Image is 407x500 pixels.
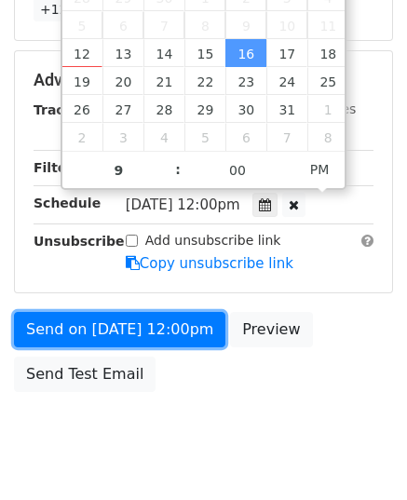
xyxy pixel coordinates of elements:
input: Hour [62,152,176,189]
strong: Schedule [34,196,101,210]
iframe: Chat Widget [314,411,407,500]
span: November 7, 2025 [266,123,307,151]
span: November 3, 2025 [102,123,143,151]
span: November 1, 2025 [307,95,348,123]
span: October 16, 2025 [225,39,266,67]
span: October 13, 2025 [102,39,143,67]
span: October 8, 2025 [184,11,225,39]
span: October 29, 2025 [184,95,225,123]
span: October 31, 2025 [266,95,307,123]
span: October 14, 2025 [143,39,184,67]
span: October 24, 2025 [266,67,307,95]
span: October 10, 2025 [266,11,307,39]
span: October 19, 2025 [62,67,103,95]
a: Copy unsubscribe link [126,255,293,272]
span: October 6, 2025 [102,11,143,39]
span: October 25, 2025 [307,67,348,95]
span: October 18, 2025 [307,39,348,67]
span: October 11, 2025 [307,11,348,39]
span: November 8, 2025 [307,123,348,151]
span: October 9, 2025 [225,11,266,39]
span: November 5, 2025 [184,123,225,151]
a: Send on [DATE] 12:00pm [14,312,225,347]
a: Send Test Email [14,357,156,392]
span: October 17, 2025 [266,39,307,67]
span: [DATE] 12:00pm [126,196,240,213]
span: October 20, 2025 [102,67,143,95]
strong: Unsubscribe [34,234,125,249]
span: : [175,151,181,188]
span: November 2, 2025 [62,123,103,151]
span: October 7, 2025 [143,11,184,39]
span: October 26, 2025 [62,95,103,123]
span: November 4, 2025 [143,123,184,151]
h5: Advanced [34,70,373,90]
input: Minute [181,152,294,189]
strong: Filters [34,160,81,175]
span: October 22, 2025 [184,67,225,95]
a: Preview [230,312,312,347]
strong: Tracking [34,102,96,117]
label: Add unsubscribe link [145,231,281,250]
span: October 23, 2025 [225,67,266,95]
span: November 6, 2025 [225,123,266,151]
span: October 5, 2025 [62,11,103,39]
span: October 15, 2025 [184,39,225,67]
span: October 27, 2025 [102,95,143,123]
span: October 12, 2025 [62,39,103,67]
span: October 30, 2025 [225,95,266,123]
span: October 21, 2025 [143,67,184,95]
span: October 28, 2025 [143,95,184,123]
span: Click to toggle [294,151,346,188]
